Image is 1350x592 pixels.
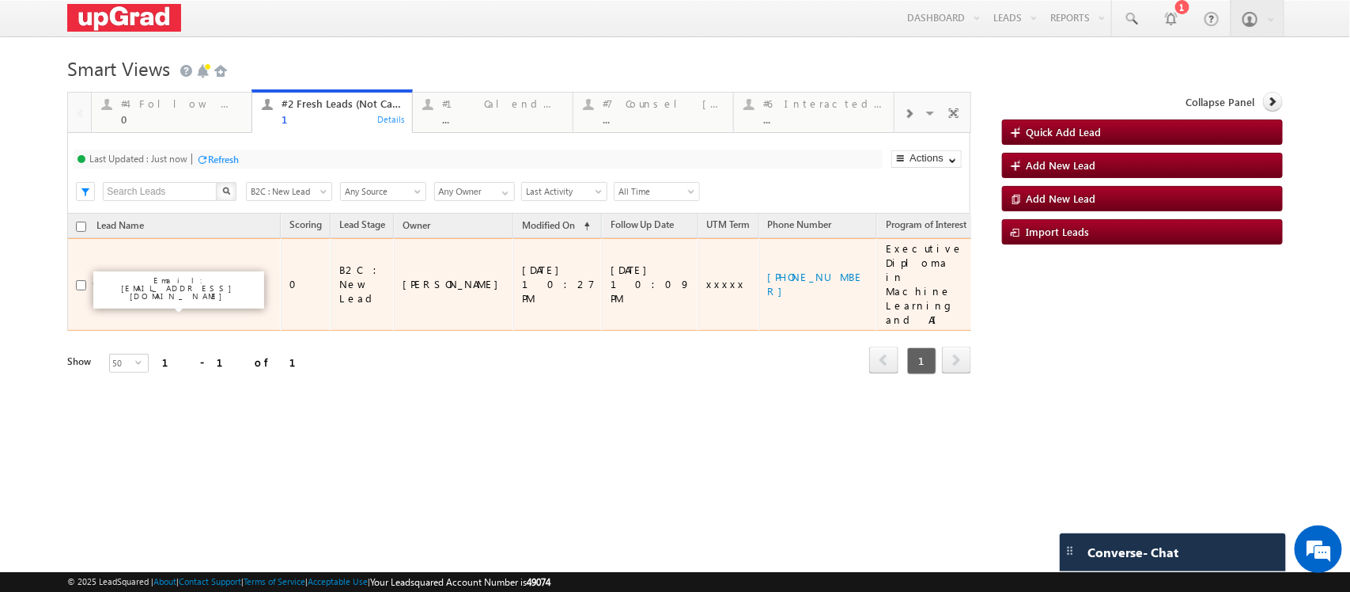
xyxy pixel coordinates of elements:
span: Any Stage [247,184,327,199]
span: Phone Number [768,218,832,230]
span: (sorted ascending) [577,220,590,233]
span: Collapse Panel [1186,95,1255,109]
a: Contact Support [179,576,241,586]
span: next [942,280,971,307]
span: All Time [614,184,694,199]
a: Last Activity [521,182,607,201]
button: Actions [891,150,962,168]
div: ... [442,113,563,125]
a: Lead Name [89,217,152,237]
a: Any Stage [246,182,332,201]
div: Executive Diploma in Machine Learning and AI [886,241,968,327]
a: Any Source [340,182,426,201]
img: d_60004797649_company_0_60004797649 [27,83,66,104]
img: carter-drag [1064,545,1076,557]
span: Modified On [584,219,637,231]
a: Modified On (sorted descending) [577,216,660,237]
a: Follow Up Date [754,216,834,237]
span: UTM Term [707,218,751,230]
a: Show All Items [493,183,513,199]
a: #2 Fresh Leads (Not Called)1Details [251,89,413,134]
span: Add New Lead [1026,192,1095,205]
a: prev [902,282,931,307]
span: Lead Stage [360,218,406,230]
span: 1 [907,347,936,374]
a: Acceptable Use [308,576,368,586]
span: Converse - Chat [1087,545,1178,560]
img: Custom Logo [67,4,181,32]
a: next [942,348,971,374]
span: select [135,292,148,299]
span: 49074 [527,576,550,588]
a: Phone Number [760,216,840,237]
div: ... [763,113,884,125]
div: Lead Stage Filter [246,181,332,201]
em: Start Chat [215,466,287,488]
div: #7 Counsel [DATE] [603,97,724,110]
div: Minimize live chat window [259,8,297,46]
span: prev [869,347,898,374]
span: Owner [403,219,430,231]
a: #6 Interacted Not Counseled... [733,93,894,132]
div: Show [67,355,96,369]
div: #1 Calendly Bookings For [DATE] [442,97,563,110]
span: Add New Lead [1026,158,1095,172]
a: Terms of Service [244,576,305,586]
span: Owner [491,219,519,231]
div: Lead Source Filter [340,181,426,201]
div: #4 Follow Up (total pending) [121,97,242,110]
span: B2C : New Lead [247,184,327,199]
span: select [135,359,148,366]
span: Smart Views [67,55,170,81]
div: xxxxx [707,277,752,291]
div: 1 - 1 of 1 [162,353,315,371]
span: Lead Stage [339,218,385,230]
a: next [942,282,971,307]
span: Quick Add Lead [1026,125,1101,139]
a: Scoring [249,216,297,237]
div: Details [216,112,246,126]
span: Any Source [341,184,421,199]
span: Follow Up Date [762,218,826,230]
span: Import Leads [1026,225,1089,238]
a: #2 Fresh Leads (Not Called)... [251,93,413,132]
div: #6 Interacted Not Counseled [763,97,884,110]
span: 15 [110,288,135,305]
input: Check all records [76,222,86,232]
a: Program of Interest [878,216,974,237]
span: Program of Interest [886,218,966,230]
textarea: Type your message and hit 'Enter' [21,146,289,453]
img: Search [222,187,230,195]
a: All Time [614,182,700,201]
span: 50 [110,355,135,372]
span: Your Leadsquared Account Number is [370,576,550,588]
div: B2C : New Lead [339,263,387,305]
a: About [153,576,176,586]
div: ... [282,113,403,125]
div: [DATE] 10:27 PM [522,263,595,305]
div: 1 [282,113,403,125]
div: 0 [121,113,242,125]
input: Type to Search [434,182,515,201]
div: Owner Filter [434,181,513,201]
span: Actions [923,216,970,237]
span: Last Activity [522,184,602,199]
div: [DATE] 10:09 PM [611,263,691,305]
span: © 2025 LeadSquared | | | | | [67,575,550,590]
a: Lead Stage [352,216,414,237]
div: Last Updated : Just now [89,153,187,165]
